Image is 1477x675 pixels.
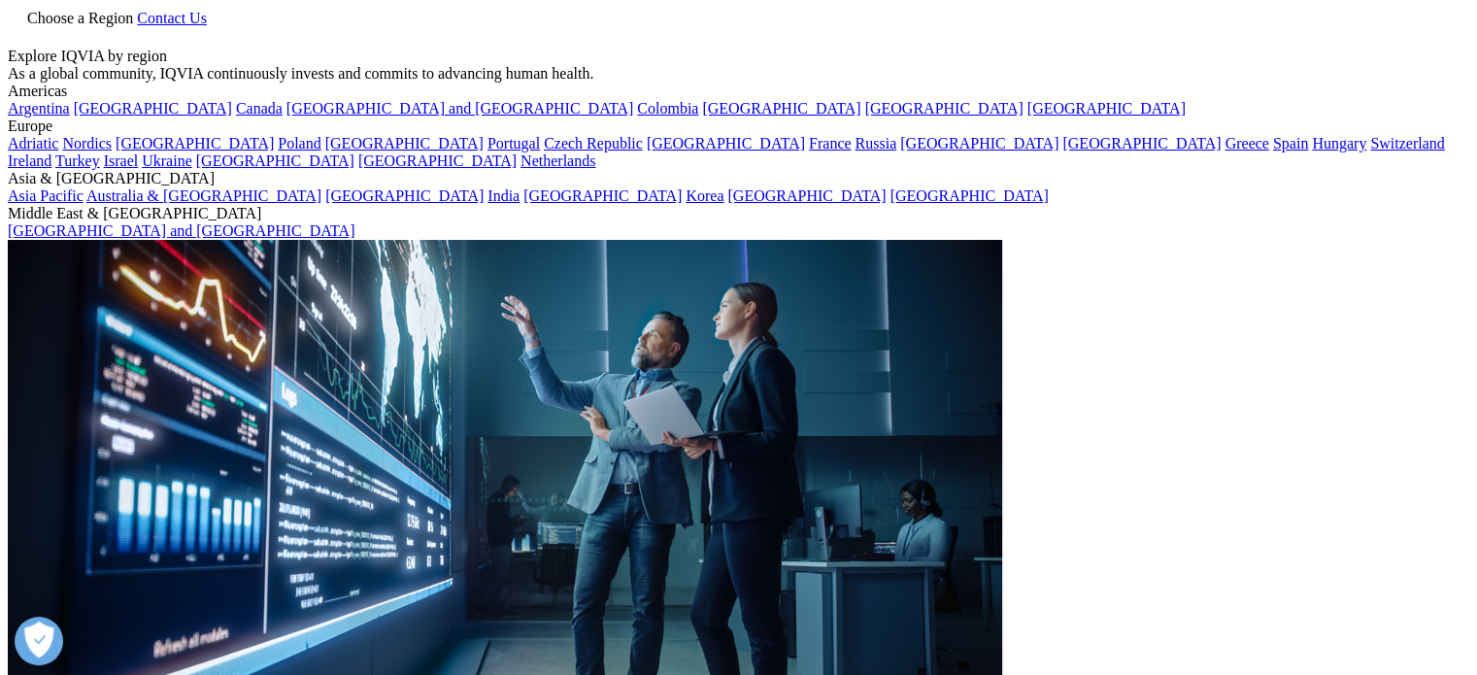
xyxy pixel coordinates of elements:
a: Adriatic [8,135,58,152]
a: [GEOGRAPHIC_DATA] [647,135,805,152]
a: Portugal [487,135,540,152]
a: Poland [278,135,320,152]
a: [GEOGRAPHIC_DATA] and [GEOGRAPHIC_DATA] [8,222,354,239]
a: Israel [104,152,139,169]
a: [GEOGRAPHIC_DATA] [116,135,274,152]
a: [GEOGRAPHIC_DATA] and [GEOGRAPHIC_DATA] [286,100,633,117]
a: Nordics [62,135,112,152]
div: Middle East & [GEOGRAPHIC_DATA] [8,205,1469,222]
a: Contact Us [137,10,207,26]
a: [GEOGRAPHIC_DATA] [523,187,682,204]
div: As a global community, IQVIA continuously invests and commits to advancing human health. [8,65,1469,83]
span: Choose a Region [27,10,133,26]
a: Korea [686,187,723,204]
a: Colombia [637,100,698,117]
a: Netherlands [520,152,595,169]
a: Spain [1273,135,1308,152]
a: [GEOGRAPHIC_DATA] [358,152,517,169]
a: [GEOGRAPHIC_DATA] [325,187,484,204]
a: Argentina [8,100,70,117]
a: [GEOGRAPHIC_DATA] [865,100,1024,117]
a: [GEOGRAPHIC_DATA] [1062,135,1221,152]
a: [GEOGRAPHIC_DATA] [900,135,1058,152]
a: Switzerland [1370,135,1444,152]
a: [GEOGRAPHIC_DATA] [702,100,860,117]
a: Ireland [8,152,51,169]
a: Czech Republic [544,135,643,152]
a: Greece [1225,135,1268,152]
a: Turkey [55,152,100,169]
a: [GEOGRAPHIC_DATA] [1027,100,1186,117]
div: Asia & [GEOGRAPHIC_DATA] [8,170,1469,187]
a: [GEOGRAPHIC_DATA] [325,135,484,152]
a: India [487,187,520,204]
div: Explore IQVIA by region [8,48,1469,65]
a: Australia & [GEOGRAPHIC_DATA] [86,187,321,204]
a: [GEOGRAPHIC_DATA] [890,187,1049,204]
button: Abrir preferências [15,617,63,665]
a: [GEOGRAPHIC_DATA] [196,152,354,169]
a: Ukraine [142,152,192,169]
a: Hungary [1312,135,1366,152]
a: [GEOGRAPHIC_DATA] [74,100,232,117]
a: Asia Pacific [8,187,84,204]
div: Europe [8,118,1469,135]
a: [GEOGRAPHIC_DATA] [727,187,886,204]
div: Americas [8,83,1469,100]
a: France [809,135,852,152]
a: Canada [236,100,283,117]
a: Russia [856,135,897,152]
